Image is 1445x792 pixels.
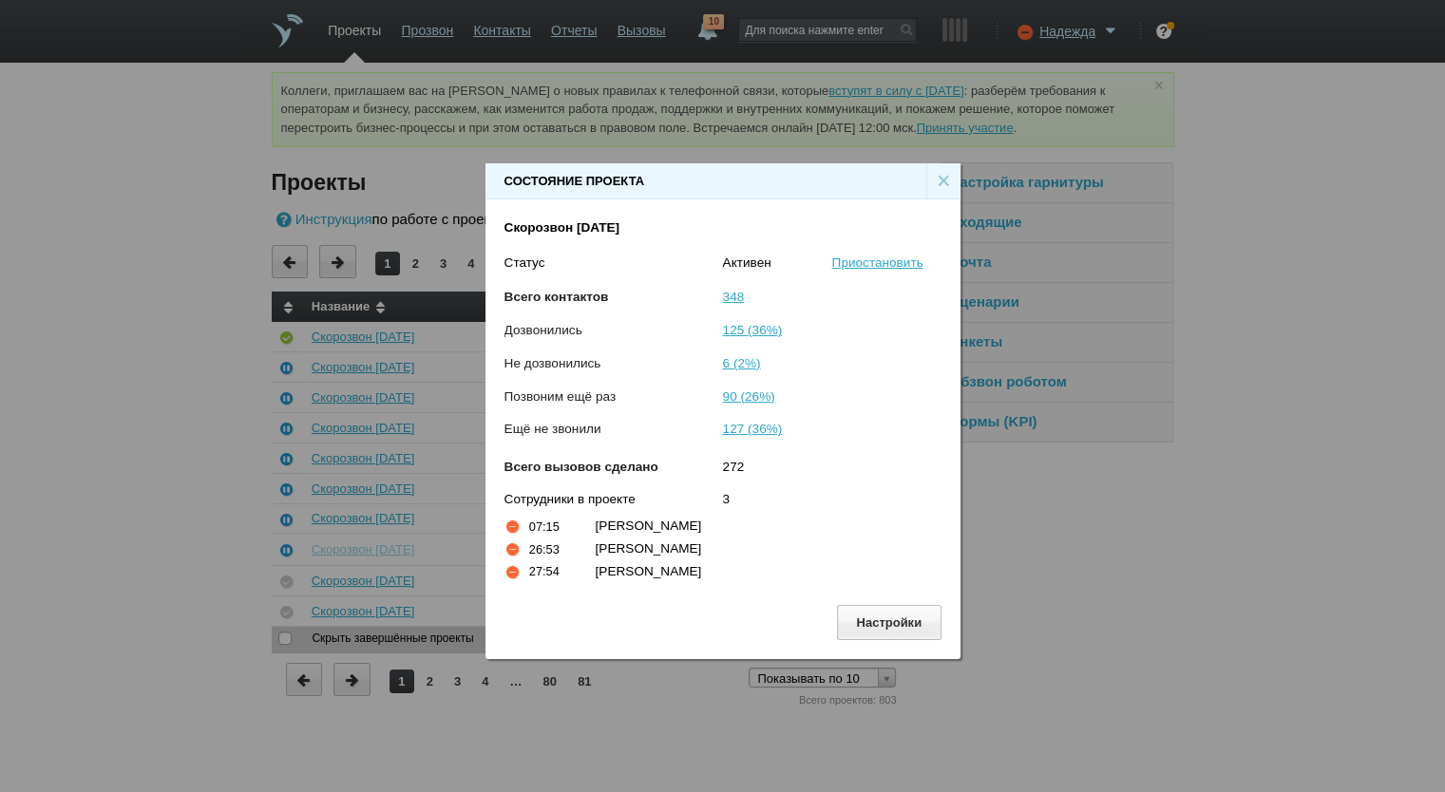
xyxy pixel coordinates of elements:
[504,389,617,404] span: Позвоним ещё раз
[529,518,560,536] div: 07:15
[596,562,923,581] div: [PERSON_NAME]
[832,255,923,270] a: Приостановить
[723,490,941,509] div: 3
[837,605,941,640] button: Настройки
[723,290,745,304] span: 348
[529,540,560,558] div: 26:53
[596,539,923,558] div: [PERSON_NAME]
[723,323,783,337] span: 125 (36%)
[723,422,783,436] span: 127 (36%)
[723,356,761,370] span: 6 (2%)
[504,356,601,370] span: Не дозвонились
[504,254,723,273] div: Статус
[596,517,923,536] div: [PERSON_NAME]
[723,254,832,273] div: Активен
[723,389,775,404] span: 90 (26%)
[504,422,601,436] span: Ещё не звонили
[504,460,658,474] span: Всего вызовов сделано
[504,290,609,304] span: Всего контактов
[723,458,941,490] div: 272
[504,492,636,506] span: Сотрудники в проекте
[504,172,645,191] div: Состояние проекта
[504,323,582,337] span: Дозвонились
[529,562,560,580] div: 27:54
[504,220,619,235] b: Скорозвон [DATE]
[926,163,960,199] div: ×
